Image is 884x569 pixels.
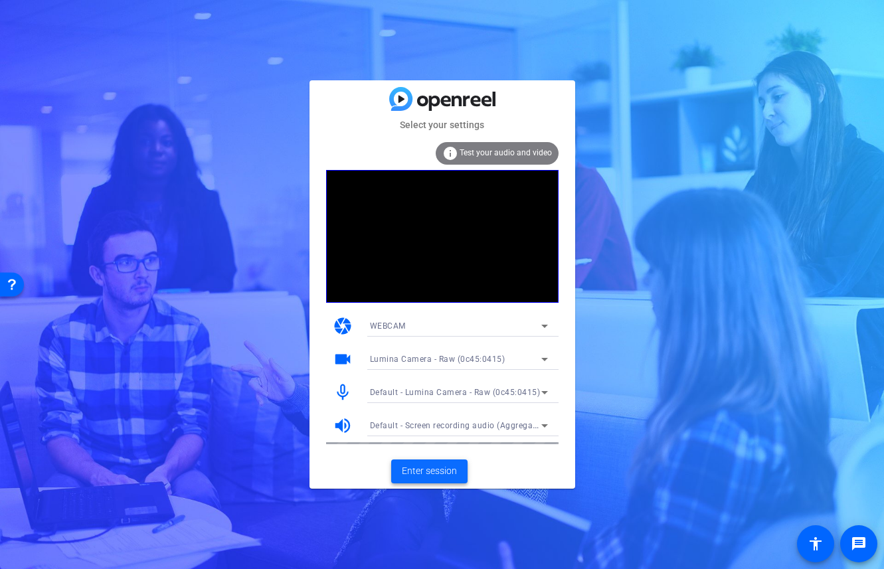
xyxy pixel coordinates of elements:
button: Enter session [391,459,468,483]
mat-icon: camera [333,316,353,336]
span: WEBCAM [370,321,406,331]
mat-icon: message [851,536,867,552]
span: Enter session [402,464,457,478]
span: Default - Screen recording audio (Aggregate) [370,420,543,430]
span: Lumina Camera - Raw (0c45:0415) [370,355,505,364]
mat-icon: volume_up [333,416,353,436]
img: blue-gradient.svg [389,87,495,110]
mat-icon: mic_none [333,382,353,402]
mat-card-subtitle: Select your settings [309,118,575,132]
span: Default - Lumina Camera - Raw (0c45:0415) [370,388,541,397]
mat-icon: accessibility [808,536,824,552]
mat-icon: videocam [333,349,353,369]
span: Test your audio and video [460,148,552,157]
mat-icon: info [442,145,458,161]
